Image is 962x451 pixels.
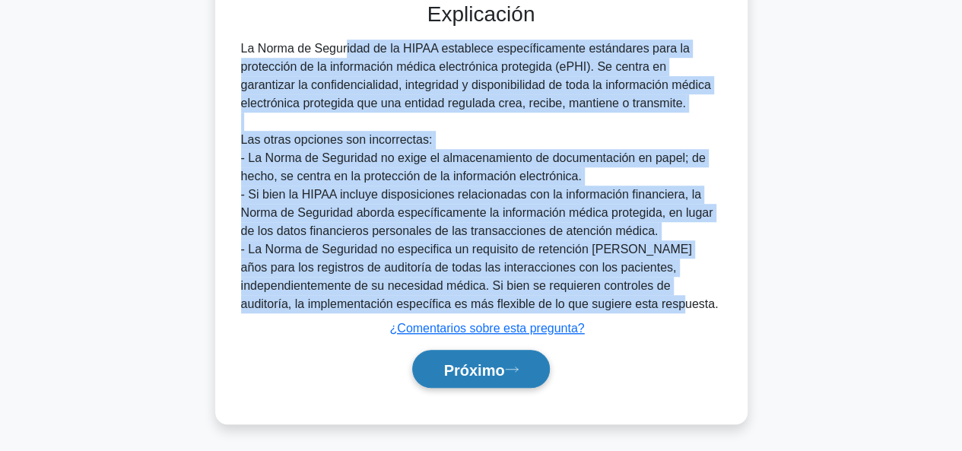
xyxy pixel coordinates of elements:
[443,361,504,378] font: Próximo
[412,350,549,389] button: Próximo
[241,188,713,237] font: - Si bien la HIPAA incluye disposiciones relacionadas con la información financiera, la Norma de ...
[389,322,584,335] a: ¿Comentarios sobre esta pregunta?
[241,133,433,146] font: Las otras opciones son incorrectas:
[427,2,535,26] font: Explicación
[241,151,706,183] font: - La Norma de Seguridad no exige el almacenamiento de documentación en papel; de hecho, se centra...
[241,243,719,310] font: - La Norma de Seguridad no especifica un requisito de retención [PERSON_NAME] años para los regis...
[241,42,711,110] font: La Norma de Seguridad de la HIPAA establece específicamente estándares para la protección de la i...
